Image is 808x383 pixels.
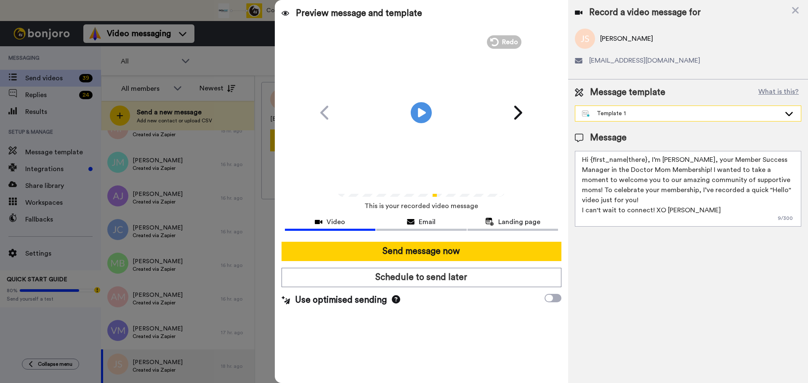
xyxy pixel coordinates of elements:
span: Landing page [498,217,540,227]
span: Email [419,217,436,227]
span: Use optimised sending [295,294,387,306]
span: Video [327,217,345,227]
span: / [359,177,362,187]
span: Message template [590,86,665,99]
textarea: Hi {first_name|there}, I’m [PERSON_NAME], your Member Success Manager in the Doctor Mom Membershi... [575,151,801,227]
span: This is your recorded video message [364,197,478,215]
span: Message [590,132,627,144]
button: What is this? [756,86,801,99]
img: nextgen-template.svg [582,111,590,117]
span: 1:26 [364,177,379,187]
span: 0:00 [343,177,358,187]
div: Template 1 [582,109,781,118]
button: Send message now [282,242,561,261]
button: Schedule to send later [282,268,561,287]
